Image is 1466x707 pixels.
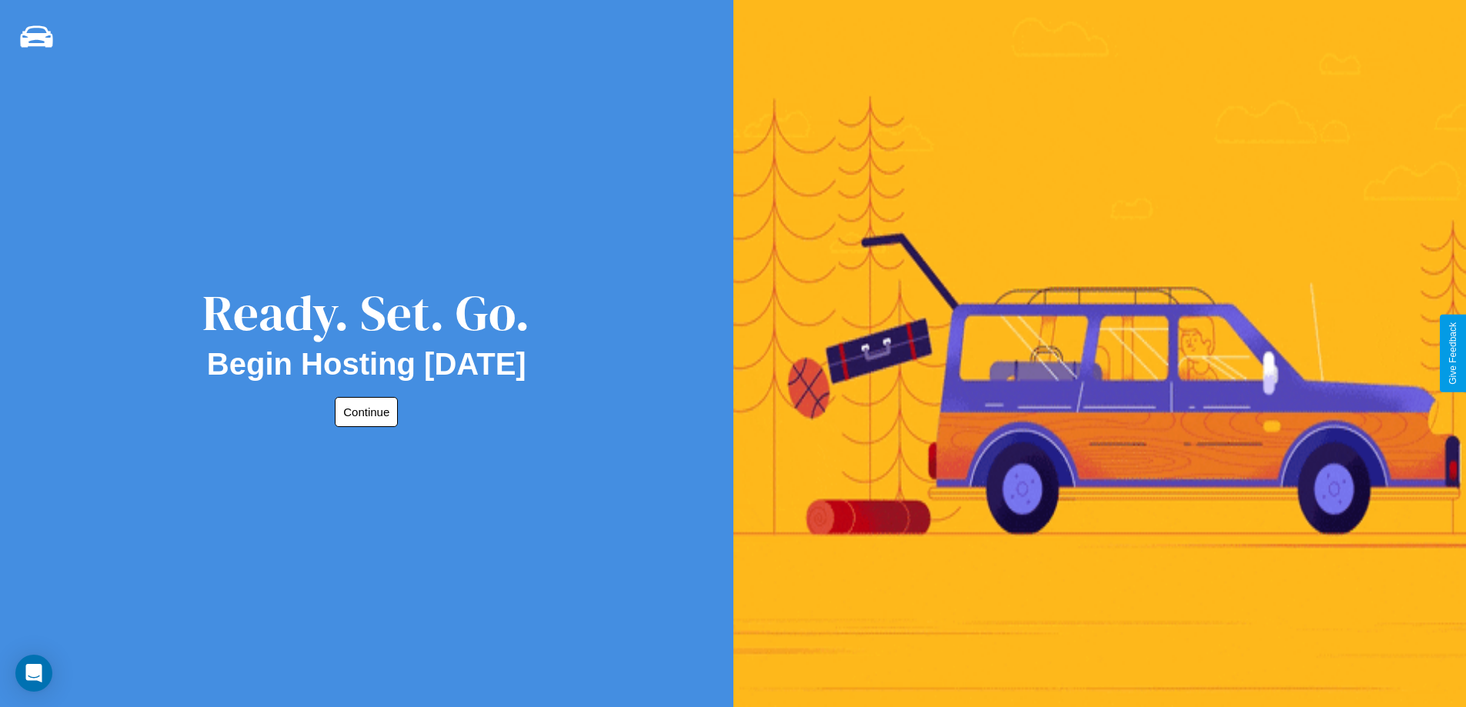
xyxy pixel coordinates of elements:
[335,397,398,427] button: Continue
[15,655,52,692] div: Open Intercom Messenger
[207,347,526,382] h2: Begin Hosting [DATE]
[202,278,530,347] div: Ready. Set. Go.
[1448,322,1458,385] div: Give Feedback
